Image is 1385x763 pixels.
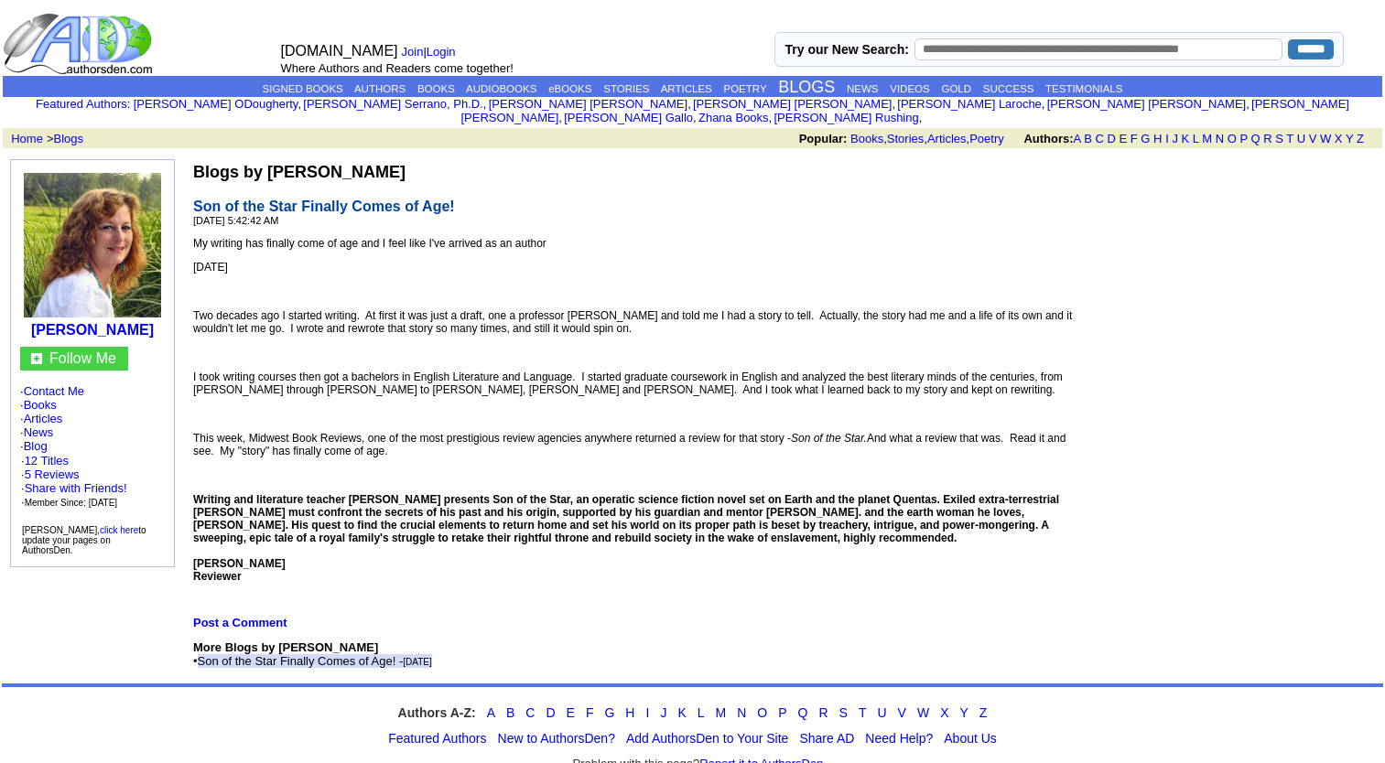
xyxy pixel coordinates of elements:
a: V [1309,132,1317,145]
img: gc.jpg [31,353,42,364]
a: NEWS [847,83,879,94]
a: Featured Authors [388,731,486,746]
a: A [1074,132,1081,145]
a: Q [798,705,808,720]
a: STORIES [603,83,649,94]
span: Son of the Star Finally Comes of Age! [193,199,455,214]
a: BLOGS [778,78,835,96]
font: i [697,113,698,124]
a: E [1119,132,1127,145]
a: About Us [944,731,997,746]
a: Login [427,45,456,59]
a: POETRY [723,83,766,94]
em: Son of the Star. [791,432,867,445]
font: i [922,113,924,124]
a: W [1320,132,1331,145]
a: W [917,705,929,720]
a: Z [1357,132,1364,145]
a: [PERSON_NAME] [PERSON_NAME] [489,97,687,111]
a: P [1239,132,1247,145]
font: Member Since: [DATE] [25,498,118,508]
a: R [1263,132,1271,145]
a: Q [1250,132,1260,145]
a: click here [100,525,138,535]
a: Books [850,132,883,145]
a: U [877,705,886,720]
a: Articles [24,412,63,425]
a: X [1335,132,1343,145]
a: C [525,705,535,720]
a: GOLD [941,83,971,94]
a: D [1107,132,1115,145]
a: A [487,705,495,720]
strong: Writing and literature teacher [PERSON_NAME] presents Son of the Star, an operatic science fictio... [193,493,1059,583]
a: S [1275,132,1283,145]
a: B [1084,132,1092,145]
a: B [506,705,514,720]
font: , , , [799,132,1380,145]
span: Son of the Star Finally Comes of Age! - [198,654,432,668]
a: I [645,705,649,720]
a: News [24,425,54,439]
span: [DATE] 5:42:42 AM [193,215,1077,667]
font: Follow Me [49,350,116,366]
font: Where Authors and Readers come together! [281,61,514,75]
a: Join [402,45,424,59]
a: AUDIOBOOKS [466,83,536,94]
a: T [859,705,867,720]
b: Authors: [1023,132,1073,145]
a: New to AuthorsDen? [498,731,615,746]
a: [PERSON_NAME] [31,322,154,338]
p: This week, Midwest Book Reviews, one of the most prestigious review agencies anywhere returned a ... [193,432,1077,457]
a: Featured Authors [36,97,127,111]
a: Y [1346,132,1353,145]
a: Zhana Books [698,111,769,124]
font: [DATE] [403,657,431,667]
a: Blogs [54,132,84,145]
font: i [562,113,564,124]
font: , , , , , , , , , , [134,97,1349,124]
a: 5 Reviews [25,467,80,481]
a: N [1216,132,1224,145]
a: F [586,705,594,720]
p: [DATE] [193,261,1077,274]
img: logo_ad.gif [3,12,157,76]
a: Stories [887,132,924,145]
a: SUCCESS [983,83,1034,94]
font: i [486,100,488,110]
a: X [940,705,948,720]
font: · · · · · [20,384,165,510]
a: H [1153,132,1162,145]
strong: Authors A-Z: [398,705,476,720]
a: G [1141,132,1150,145]
a: Articles [927,132,967,145]
a: [PERSON_NAME] [PERSON_NAME] [460,97,1349,124]
a: Add AuthorsDen to Your Site [626,731,788,746]
a: N [737,705,746,720]
a: Post a Comment [193,616,287,629]
a: S [839,705,848,720]
a: J [660,705,666,720]
a: J [1172,132,1178,145]
b: Popular: [799,132,848,145]
a: 12 Titles [25,454,69,467]
a: K [1182,132,1190,145]
a: U [1297,132,1305,145]
a: TESTIMONIALS [1045,83,1122,94]
a: G [604,705,614,720]
a: O [1228,132,1237,145]
label: Try our New Search: [784,42,908,57]
a: [PERSON_NAME] Gallo [564,111,693,124]
p: I took writing courses then got a bachelors in English Literature and Language. I started graduat... [193,371,1077,396]
font: i [895,100,897,110]
a: AUTHORS [354,83,406,94]
b: Blogs by [PERSON_NAME] [193,163,406,181]
a: K [677,705,686,720]
a: Share AD [799,731,854,746]
a: [PERSON_NAME] [PERSON_NAME] [693,97,892,111]
a: Contact Me [24,384,84,398]
a: VIDEOS [890,83,929,94]
a: M [716,705,727,720]
font: · · [21,454,127,509]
